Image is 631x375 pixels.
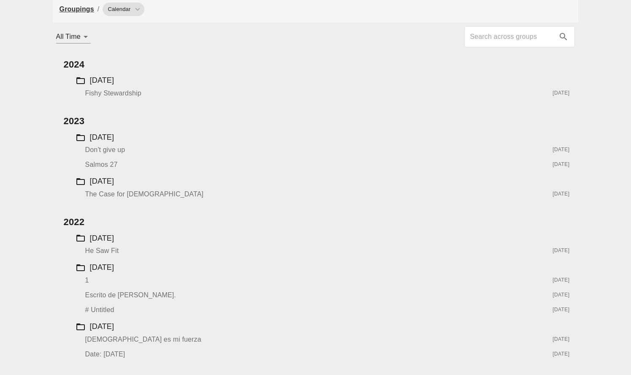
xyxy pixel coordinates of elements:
[85,190,204,198] span: The Case for [DEMOGRAPHIC_DATA]
[103,3,144,16] div: Calendar
[552,190,569,198] div: [DATE]
[554,27,573,46] button: search
[552,146,569,154] div: [DATE]
[103,5,135,14] span: Calendar
[85,291,176,299] span: Escrito de [PERSON_NAME].
[85,161,118,168] a: Salmos 27
[470,30,554,43] input: Search sermons
[90,75,114,86] div: [DATE]
[85,147,125,153] a: Don't give up
[90,233,114,244] div: [DATE]
[90,176,114,187] div: [DATE]
[56,30,91,43] div: All Time
[64,215,85,228] div: 2022
[552,247,569,255] div: [DATE]
[552,276,569,285] div: [DATE]
[552,350,569,359] div: [DATE]
[85,351,125,358] span: Date: [DATE]
[552,335,569,344] div: [DATE]
[85,292,176,299] a: Escrito de [PERSON_NAME].
[85,277,89,284] a: 1
[589,333,621,365] iframe: Drift Widget Chat Controller
[97,4,100,14] li: /
[552,291,569,299] div: [DATE]
[85,306,114,313] span: # Untitled
[552,306,569,314] div: [DATE]
[85,90,141,97] a: Fishy Stewardship
[552,160,569,169] div: [DATE]
[552,89,569,98] div: [DATE]
[90,262,114,273] div: [DATE]
[85,351,125,358] a: Date: [DATE]
[60,3,572,16] nav: breadcrumb
[64,114,85,128] div: 2023
[90,321,114,332] div: [DATE]
[90,132,114,143] div: [DATE]
[85,191,204,198] a: The Case for [DEMOGRAPHIC_DATA]
[85,247,119,254] a: He Saw Fit
[64,58,85,71] div: 2024
[85,307,114,313] a: # Untitled
[85,336,201,343] a: [DEMOGRAPHIC_DATA] es mi fuerza
[60,5,94,13] a: Groupings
